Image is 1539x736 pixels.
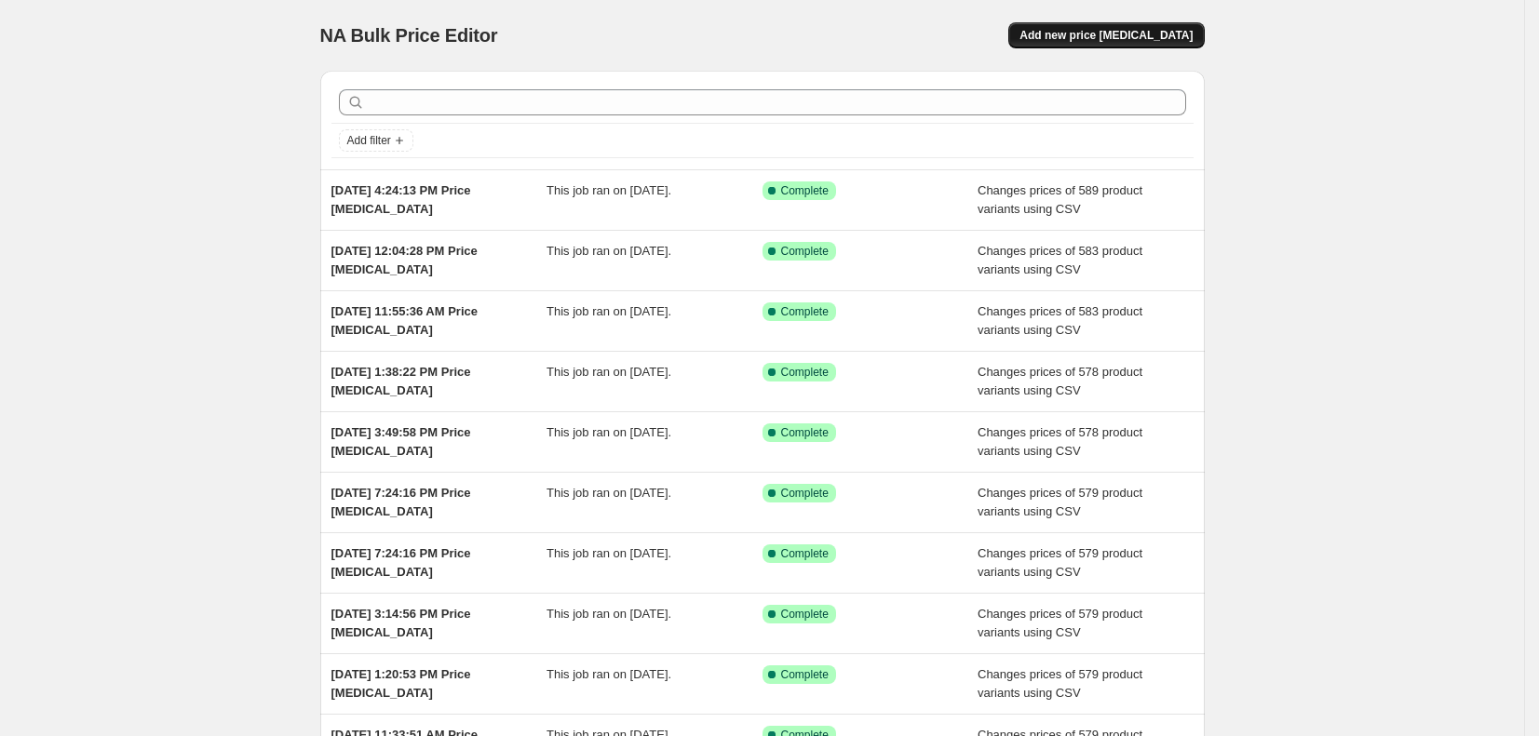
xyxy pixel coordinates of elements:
[781,304,829,319] span: Complete
[331,183,471,216] span: [DATE] 4:24:13 PM Price [MEDICAL_DATA]
[331,244,478,276] span: [DATE] 12:04:28 PM Price [MEDICAL_DATA]
[781,546,829,561] span: Complete
[781,607,829,622] span: Complete
[547,425,671,439] span: This job ran on [DATE].
[331,304,479,337] span: [DATE] 11:55:36 AM Price [MEDICAL_DATA]
[781,183,829,198] span: Complete
[978,607,1142,639] span: Changes prices of 579 product variants using CSV
[331,607,471,639] span: [DATE] 3:14:56 PM Price [MEDICAL_DATA]
[331,486,471,518] span: [DATE] 7:24:16 PM Price [MEDICAL_DATA]
[547,486,671,500] span: This job ran on [DATE].
[978,425,1142,458] span: Changes prices of 578 product variants using CSV
[339,129,413,152] button: Add filter
[547,667,671,681] span: This job ran on [DATE].
[978,365,1142,397] span: Changes prices of 578 product variants using CSV
[547,183,671,197] span: This job ran on [DATE].
[978,183,1142,216] span: Changes prices of 589 product variants using CSV
[1008,22,1204,48] button: Add new price [MEDICAL_DATA]
[547,244,671,258] span: This job ran on [DATE].
[331,425,471,458] span: [DATE] 3:49:58 PM Price [MEDICAL_DATA]
[347,133,391,148] span: Add filter
[978,486,1142,518] span: Changes prices of 579 product variants using CSV
[978,667,1142,700] span: Changes prices of 579 product variants using CSV
[781,667,829,682] span: Complete
[781,486,829,501] span: Complete
[547,365,671,379] span: This job ran on [DATE].
[331,365,471,397] span: [DATE] 1:38:22 PM Price [MEDICAL_DATA]
[781,244,829,259] span: Complete
[547,546,671,560] span: This job ran on [DATE].
[781,425,829,440] span: Complete
[1019,28,1193,43] span: Add new price [MEDICAL_DATA]
[331,546,471,579] span: [DATE] 7:24:16 PM Price [MEDICAL_DATA]
[978,546,1142,579] span: Changes prices of 579 product variants using CSV
[547,304,671,318] span: This job ran on [DATE].
[978,304,1142,337] span: Changes prices of 583 product variants using CSV
[547,607,671,621] span: This job ran on [DATE].
[331,667,471,700] span: [DATE] 1:20:53 PM Price [MEDICAL_DATA]
[978,244,1142,276] span: Changes prices of 583 product variants using CSV
[781,365,829,380] span: Complete
[320,25,498,46] span: NA Bulk Price Editor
